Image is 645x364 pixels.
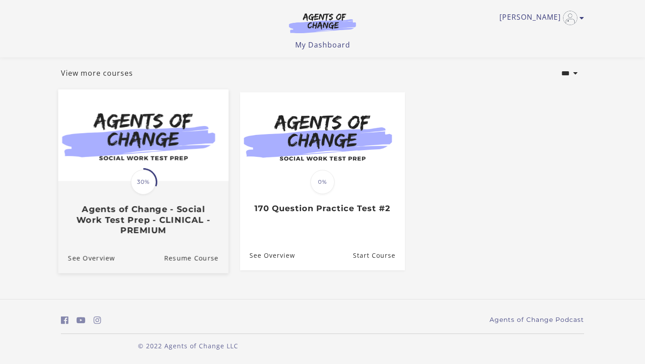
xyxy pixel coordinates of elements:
a: My Dashboard [295,40,350,50]
a: Agents of Change - Social Work Test Prep - CLINICAL - PREMIUM: See Overview [58,243,115,273]
p: © 2022 Agents of Change LLC [61,341,315,351]
img: Agents of Change Logo [279,13,365,33]
a: Agents of Change - Social Work Test Prep - CLINICAL - PREMIUM: Resume Course [164,243,228,273]
i: https://www.youtube.com/c/AgentsofChangeTestPrepbyMeaganMitchell (Open in a new window) [77,316,86,325]
h3: 170 Question Practice Test #2 [249,204,395,214]
span: 0% [310,170,335,194]
a: Toggle menu [499,11,580,25]
a: https://www.youtube.com/c/AgentsofChangeTestPrepbyMeaganMitchell (Open in a new window) [77,314,86,327]
a: Agents of Change Podcast [490,315,584,325]
i: https://www.facebook.com/groups/aswbtestprep (Open in a new window) [61,316,69,325]
h3: Agents of Change - Social Work Test Prep - CLINICAL - PREMIUM [68,204,219,236]
a: View more courses [61,68,133,78]
a: 170 Question Practice Test #2: See Overview [240,241,295,270]
a: https://www.facebook.com/groups/aswbtestprep (Open in a new window) [61,314,69,327]
a: 170 Question Practice Test #2: Resume Course [353,241,405,270]
a: https://www.instagram.com/agentsofchangeprep/ (Open in a new window) [94,314,101,327]
span: 30% [131,169,156,195]
i: https://www.instagram.com/agentsofchangeprep/ (Open in a new window) [94,316,101,325]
